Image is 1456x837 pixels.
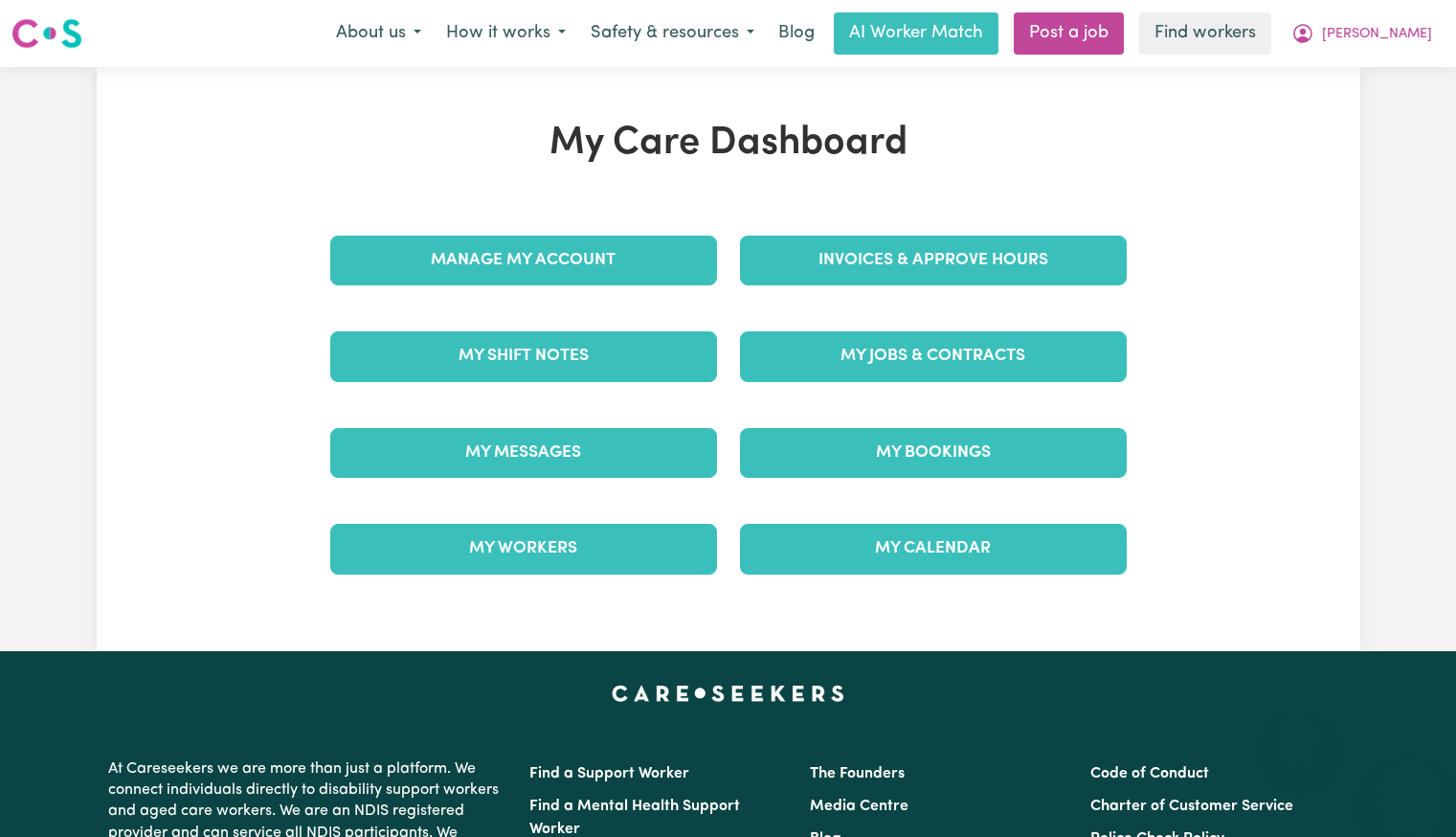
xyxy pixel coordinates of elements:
[767,12,826,55] a: Blog
[810,799,908,814] a: Media Centre
[810,766,905,781] a: The Founders
[740,524,1127,574] a: My Calendar
[1279,13,1445,54] button: My Account
[529,766,689,781] a: Find a Support Worker
[1379,760,1441,822] iframe: Button to launch messaging window
[1090,799,1293,814] a: Charter of Customer Service
[1014,12,1124,55] a: Post a job
[1280,714,1318,753] iframe: Close message
[834,12,998,55] a: AI Worker Match
[11,16,82,51] img: Careseekers logo
[330,428,717,478] a: My Messages
[529,799,740,837] a: Find a Mental Health Support Worker
[330,236,717,285] a: Manage My Account
[578,13,767,54] button: Safety & resources
[434,13,578,54] button: How it works
[612,686,844,701] a: Careseekers home page
[740,236,1127,285] a: Invoices & Approve Hours
[1322,24,1432,45] span: [PERSON_NAME]
[740,331,1127,381] a: My Jobs & Contracts
[324,13,434,54] button: About us
[740,428,1127,478] a: My Bookings
[330,331,717,381] a: My Shift Notes
[319,121,1138,167] h1: My Care Dashboard
[1139,12,1271,55] a: Find workers
[11,11,82,56] a: Careseekers logo
[1090,766,1209,781] a: Code of Conduct
[330,524,717,574] a: My Workers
